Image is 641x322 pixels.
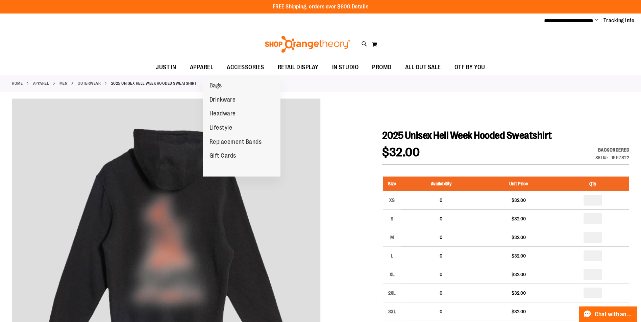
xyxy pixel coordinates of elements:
span: Replacement Bands [209,138,262,147]
span: Chat with an Expert [595,311,633,318]
div: L [387,251,397,261]
strong: 2025 Unisex Hell Week Hooded Sweatshirt [111,80,197,86]
span: Bags [209,82,222,90]
strong: SKU [595,155,609,160]
span: RETAIL DISPLAY [278,60,319,75]
div: S [387,214,397,224]
div: M [387,232,397,242]
div: $32.00 [484,215,552,222]
span: 0 [440,235,442,240]
a: MEN [59,80,68,86]
div: $32.00 [484,308,552,315]
img: Shop Orangetheory [264,36,351,53]
span: Lifestyle [209,124,232,133]
span: 0 [440,253,442,259]
div: $32.00 [484,234,552,241]
span: Drinkware [209,96,236,105]
div: XL [387,269,397,279]
span: Gift Cards [209,152,236,161]
span: ACCESSORIES [227,60,264,75]
div: Backordered [595,146,630,153]
span: 2025 Unisex Hell Week Hooded Sweatshirt [382,130,552,141]
a: Tracking Info [603,17,635,24]
div: XS [387,195,397,205]
span: OTF BY YOU [454,60,485,75]
span: $32.00 [382,145,420,159]
span: 0 [440,216,442,221]
a: Outerwear [78,80,101,86]
span: Headware [209,110,236,118]
th: Availability [401,177,481,191]
span: IN STUDIO [332,60,359,75]
span: JUST IN [156,60,176,75]
th: Unit Price [481,177,556,191]
div: $32.00 [484,290,552,296]
div: 1557822 [611,154,630,161]
div: Availability [595,146,630,153]
div: $32.00 [484,252,552,259]
button: Chat with an Expert [579,306,637,322]
span: ALL OUT SALE [405,60,441,75]
div: 3XL [387,306,397,317]
th: Size [383,177,401,191]
th: Qty [556,177,629,191]
div: 2XL [387,288,397,298]
span: APPAREL [190,60,214,75]
a: APPAREL [33,80,49,86]
span: PROMO [372,60,392,75]
a: Home [12,80,23,86]
span: 0 [440,290,442,296]
span: 0 [440,272,442,277]
button: Account menu [595,17,598,24]
a: Details [352,4,369,10]
span: 0 [440,309,442,314]
p: FREE Shipping, orders over $600. [273,3,369,11]
div: $32.00 [484,197,552,204]
div: $32.00 [484,271,552,278]
span: 0 [440,197,442,203]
